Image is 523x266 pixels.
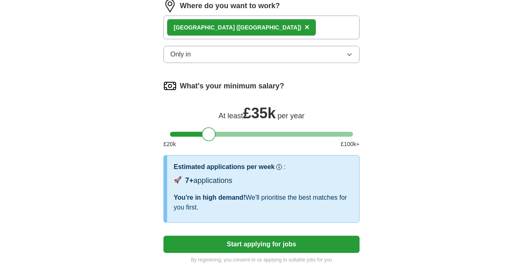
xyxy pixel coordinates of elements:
button: × [304,21,309,34]
label: What's your minimum salary? [180,81,284,92]
span: per year [277,112,304,120]
span: 🚀 [174,175,182,185]
span: ([GEOGRAPHIC_DATA]) [236,24,301,31]
button: Only in [163,46,360,63]
span: £ 20 k [163,140,176,149]
h3: Estimated applications per week [174,162,275,172]
div: applications [185,175,232,186]
span: 7+ [185,176,194,185]
div: We'll prioritise the best matches for you first. [174,193,353,212]
span: At least [219,112,243,120]
strong: [GEOGRAPHIC_DATA] [174,24,235,31]
span: Only in [170,50,191,59]
h3: : [284,162,285,172]
p: By registering, you consent to us applying to suitable jobs for you [163,256,360,264]
img: salary.png [163,79,177,92]
span: You're in high demand! [174,194,246,201]
button: Start applying for jobs [163,236,360,253]
span: × [304,23,309,32]
label: Where do you want to work? [180,0,280,11]
span: £ 35k [243,105,276,122]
